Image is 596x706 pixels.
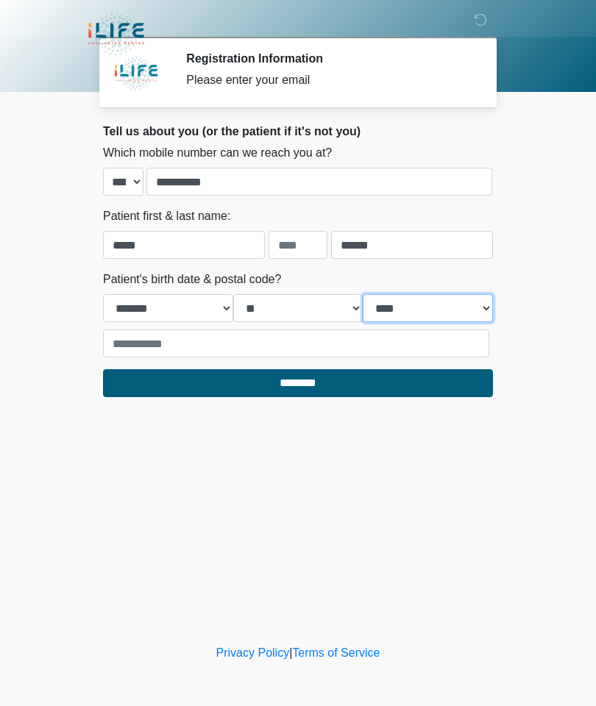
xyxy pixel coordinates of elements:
label: Which mobile number can we reach you at? [103,144,332,162]
label: Patient's birth date & postal code? [103,271,281,288]
a: Terms of Service [292,646,380,659]
a: | [289,646,292,659]
div: Please enter your email [186,71,471,89]
img: Agent Avatar [114,51,158,96]
h2: Tell us about you (or the patient if it's not you) [103,124,493,138]
a: Privacy Policy [216,646,290,659]
label: Patient first & last name: [103,207,230,225]
img: iLIFE Anti-Aging Center Logo [88,11,144,57]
